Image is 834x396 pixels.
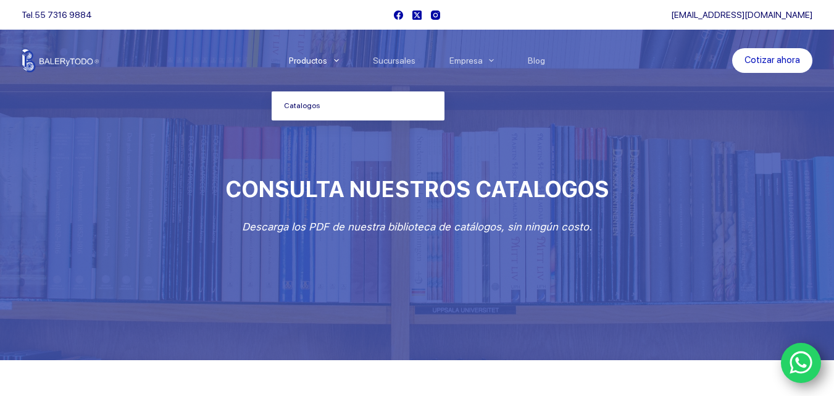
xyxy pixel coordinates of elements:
[242,221,592,233] em: Descarga los PDF de nuestra biblioteca de catálogos, sin ningún costo.
[412,11,422,20] a: X (Twitter)
[22,10,92,20] span: Tel.
[781,343,822,384] a: WhatsApp
[671,10,812,20] a: [EMAIL_ADDRESS][DOMAIN_NAME]
[22,49,99,72] img: Balerytodo
[272,30,562,91] nav: Menu Principal
[272,92,444,120] a: Catalogos
[35,10,92,20] a: 55 7316 9884
[225,176,609,203] span: CONSULTA NUESTROS CATALOGOS
[431,11,440,20] a: Instagram
[394,11,403,20] a: Facebook
[732,48,812,73] a: Cotizar ahora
